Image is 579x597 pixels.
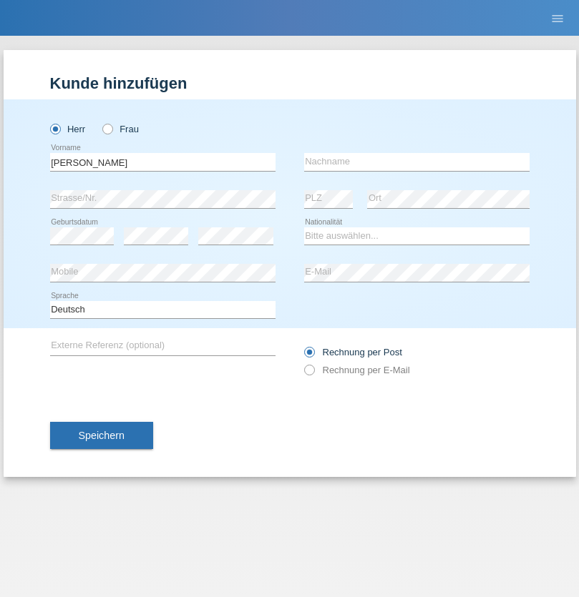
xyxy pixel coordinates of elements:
[50,124,86,134] label: Herr
[79,430,125,441] span: Speichern
[50,74,530,92] h1: Kunde hinzufügen
[550,11,565,26] i: menu
[304,365,410,375] label: Rechnung per E-Mail
[304,347,402,357] label: Rechnung per Post
[50,422,153,449] button: Speichern
[50,124,59,133] input: Herr
[543,14,572,22] a: menu
[304,365,313,383] input: Rechnung per E-Mail
[304,347,313,365] input: Rechnung per Post
[102,124,139,134] label: Frau
[102,124,112,133] input: Frau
